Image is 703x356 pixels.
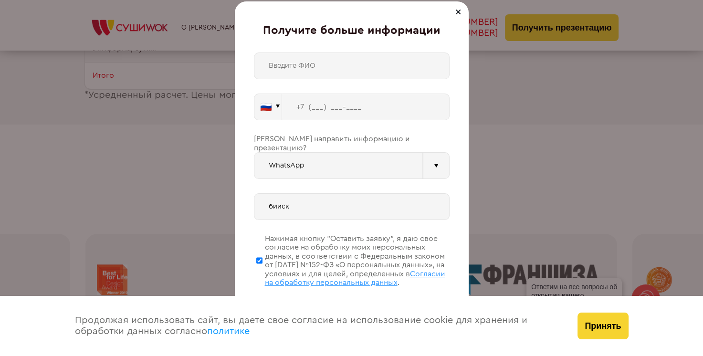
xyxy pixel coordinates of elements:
a: политике [207,326,250,336]
input: Введите ФИО [254,52,450,79]
button: Принять [577,313,628,339]
span: Согласии на обработку персональных данных [265,270,445,286]
div: Нажимая кнопку “Оставить заявку”, я даю свое согласие на обработку моих персональных данных, в со... [265,234,450,287]
div: Получите больше информации [254,24,450,38]
button: 🇷🇺 [254,94,282,120]
input: +7 (___) ___-____ [282,94,450,120]
div: Продолжая использовать сайт, вы даете свое согласие на использование cookie для хранения и обрабо... [65,296,568,356]
div: [PERSON_NAME] направить информацию и презентацию? [254,135,450,152]
input: Введите город [254,193,450,220]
